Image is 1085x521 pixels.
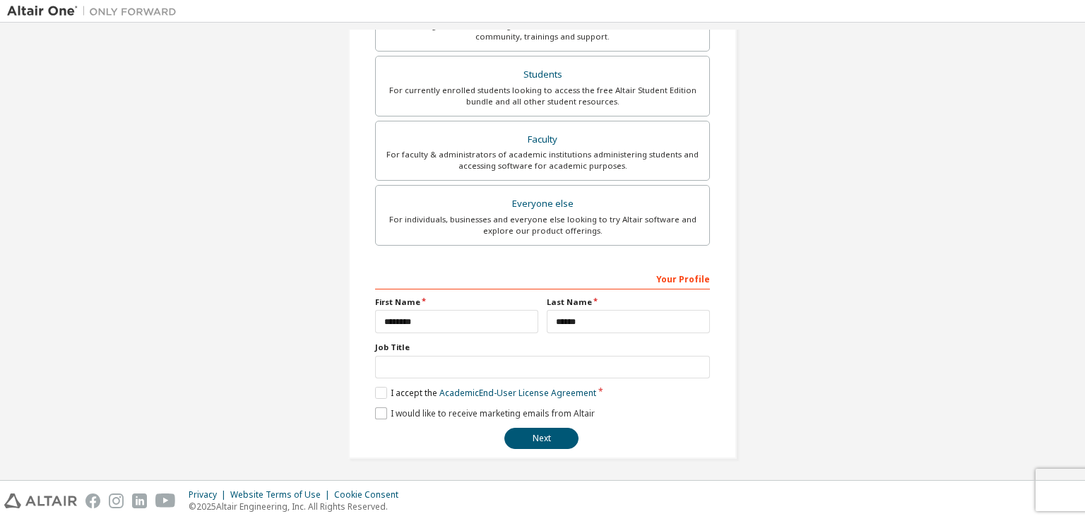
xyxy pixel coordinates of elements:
label: First Name [375,297,538,308]
div: For currently enrolled students looking to access the free Altair Student Edition bundle and all ... [384,85,701,107]
div: Students [384,65,701,85]
div: Your Profile [375,267,710,289]
label: Last Name [547,297,710,308]
label: I would like to receive marketing emails from Altair [375,407,595,419]
img: instagram.svg [109,493,124,508]
div: Cookie Consent [334,489,407,501]
div: For existing customers looking to access software downloads, HPC resources, community, trainings ... [384,20,701,42]
img: Altair One [7,4,184,18]
a: Academic End-User License Agreement [439,387,596,399]
img: facebook.svg [85,493,100,508]
div: For individuals, businesses and everyone else looking to try Altair software and explore our prod... [384,214,701,236]
div: Website Terms of Use [230,489,334,501]
img: altair_logo.svg [4,493,77,508]
div: Faculty [384,130,701,150]
div: Privacy [189,489,230,501]
label: I accept the [375,387,596,399]
div: For faculty & administrators of academic institutions administering students and accessing softwa... [384,149,701,172]
label: Job Title [375,342,710,353]
div: Everyone else [384,194,701,214]
img: linkedin.svg [132,493,147,508]
p: © 2025 Altair Engineering, Inc. All Rights Reserved. [189,501,407,513]
button: Next [504,428,579,449]
img: youtube.svg [155,493,176,508]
